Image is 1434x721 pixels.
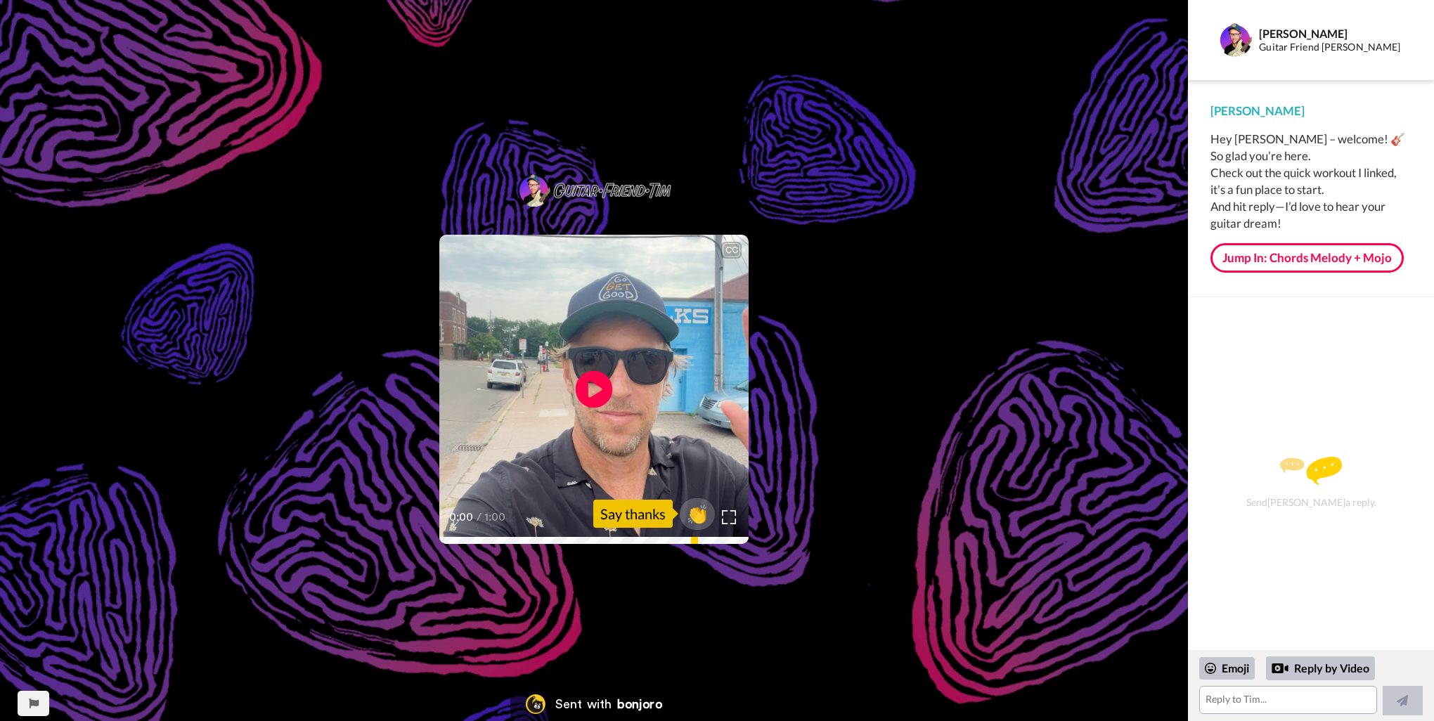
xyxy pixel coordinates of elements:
[449,509,474,526] span: 0:00
[1218,23,1252,57] img: Profile Image
[526,694,545,714] img: Bonjoro Logo
[680,502,715,525] span: 👏
[723,243,740,257] div: CC
[1259,41,1411,53] div: Guitar Friend [PERSON_NAME]
[510,687,678,721] a: Bonjoro LogoSent withbonjoro
[617,698,662,710] div: bonjoro
[593,500,673,528] div: Say thanks
[1259,27,1411,40] div: [PERSON_NAME]
[1272,660,1288,677] div: Reply by Video
[1210,103,1412,119] div: [PERSON_NAME]
[1210,131,1412,232] div: Hey [PERSON_NAME] – welcome! 🎸 So glad you’re here. Check out the quick workout I linked, it’s a ...
[1207,322,1415,643] div: Send [PERSON_NAME] a reply.
[484,509,509,526] span: 1:00
[722,510,736,524] img: Full screen
[1210,243,1404,273] a: Jump In: Chords Melody + Mojo
[1280,457,1342,485] img: message.svg
[1266,656,1375,680] div: Reply by Video
[477,509,482,526] span: /
[1199,657,1255,680] div: Emoji
[555,698,612,710] div: Sent with
[517,174,671,207] img: 4168c7b9-a503-4c5a-8793-033c06aa830e
[680,498,715,530] button: 👏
